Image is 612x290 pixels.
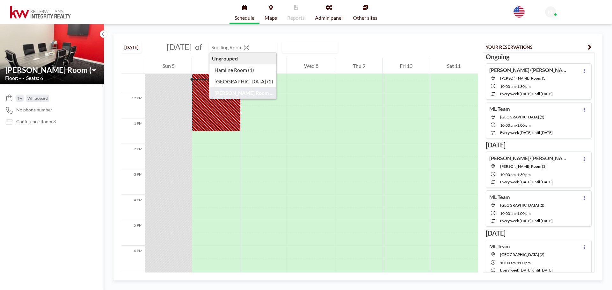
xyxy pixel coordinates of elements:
[517,84,531,89] span: 1:30 PM
[500,123,516,128] span: 10:00 AM
[18,96,22,101] span: TV
[500,260,516,265] span: 10:00 AM
[121,118,145,144] div: 1 PM
[489,243,510,250] h4: ML Team
[315,15,343,20] span: Admin panel
[282,42,338,53] div: Search for option
[209,64,277,76] div: Hamline Room (1)
[195,42,202,52] span: of
[489,106,510,112] h4: ML Team
[121,42,142,53] button: [DATE]
[383,58,430,74] div: Fri 10
[559,7,594,12] span: KWIR Front Desk
[517,123,531,128] span: 1:00 PM
[517,260,531,265] span: 1:00 PM
[23,76,25,80] span: •
[287,15,305,20] span: Reports
[489,67,569,73] h4: [PERSON_NAME]/[PERSON_NAME]
[486,141,592,149] h3: [DATE]
[5,65,92,74] input: Snelling Room (3)
[235,15,254,20] span: Schedule
[500,115,544,119] span: Lexington Room (2)
[483,41,594,53] button: YOUR RESERVATIONS
[121,246,145,271] div: 6 PM
[500,252,544,257] span: Lexington Room (2)
[209,76,277,87] div: [GEOGRAPHIC_DATA] (2)
[209,53,277,64] div: Ungrouped
[489,194,510,200] h4: ML Team
[16,107,52,113] span: No phone number
[336,58,382,74] div: Thu 9
[517,172,531,177] span: 1:30 PM
[121,195,145,220] div: 4 PM
[500,180,553,184] span: every week [DATE] until [DATE]
[516,84,517,89] span: -
[121,93,145,118] div: 12 PM
[121,220,145,246] div: 5 PM
[486,229,592,237] h3: [DATE]
[489,155,569,161] h4: [PERSON_NAME]/[PERSON_NAME]
[192,58,240,74] div: Mon 6
[26,75,43,81] span: Seats: 6
[500,130,553,135] span: every week [DATE] until [DATE]
[5,75,21,81] span: Floor: -
[500,91,553,96] span: every week [DATE] until [DATE]
[500,218,553,223] span: every week [DATE] until [DATE]
[121,144,145,169] div: 2 PM
[287,58,335,74] div: Wed 8
[500,211,516,216] span: 10:00 AM
[548,9,554,15] span: KF
[500,84,516,89] span: 10:00 AM
[121,67,145,93] div: 11 AM
[500,203,544,208] span: Lexington Room (2)
[16,119,56,124] p: Conference Room 3
[167,42,192,52] span: [DATE]
[10,6,71,18] img: organization-logo
[209,87,277,99] div: [PERSON_NAME] Room (3)
[517,211,531,216] span: 1:00 PM
[500,268,553,272] span: every week [DATE] until [DATE]
[265,15,277,20] span: Maps
[320,43,327,51] input: Search for option
[145,58,192,74] div: Sun 5
[27,96,48,101] span: Whiteboard
[500,76,547,81] span: Snelling Room (3)
[121,169,145,195] div: 3 PM
[500,164,547,169] span: Snelling Room (3)
[209,42,270,53] input: Snelling Room (3)
[486,53,592,61] h3: Ongoing
[430,58,478,74] div: Sat 11
[516,260,517,265] span: -
[500,172,516,177] span: 10:00 AM
[284,43,320,51] span: WEEKLY VIEW
[516,172,517,177] span: -
[516,123,517,128] span: -
[559,13,570,18] span: Admin
[516,211,517,216] span: -
[353,15,377,20] span: Other sites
